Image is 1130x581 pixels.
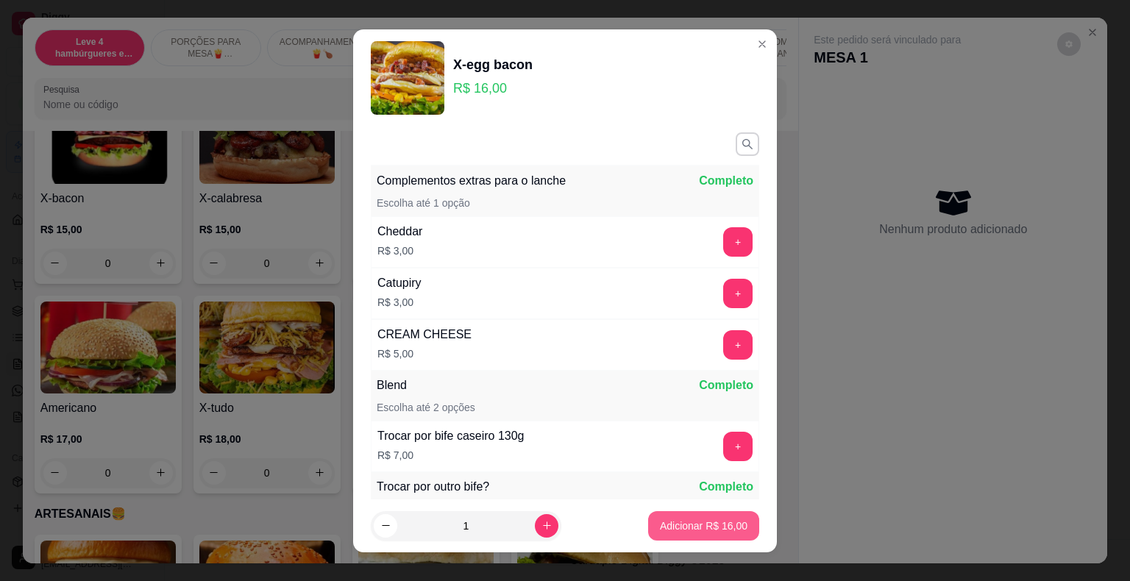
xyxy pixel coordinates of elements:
p: Completo [699,172,753,190]
p: Escolha até 2 opções [377,400,475,415]
div: X-egg bacon [453,54,533,75]
div: Trocar por bife caseiro 130g [377,427,525,445]
div: Cheddar [377,223,422,240]
button: add [723,432,753,461]
p: Blend [377,377,407,394]
p: Escolha até 1 opção [377,196,470,210]
p: Completo [699,478,753,496]
p: Complementos extras para o lanche [377,172,566,190]
button: decrease-product-quantity [374,514,397,538]
button: increase-product-quantity [535,514,558,538]
button: add [723,330,753,360]
p: Adicionar R$ 16,00 [660,518,747,533]
p: Completo [699,377,753,394]
p: Trocar por outro bife? [377,478,489,496]
p: R$ 3,00 [377,243,422,258]
button: Close [750,32,774,56]
img: product-image [371,41,444,115]
button: add [723,279,753,308]
div: CREAM CHEESE [377,326,472,343]
div: Catupiry [377,274,422,292]
p: R$ 16,00 [453,78,533,99]
p: R$ 7,00 [377,448,525,463]
button: add [723,227,753,257]
p: R$ 3,00 [377,295,422,310]
p: R$ 5,00 [377,346,472,361]
button: Adicionar R$ 16,00 [648,511,759,541]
